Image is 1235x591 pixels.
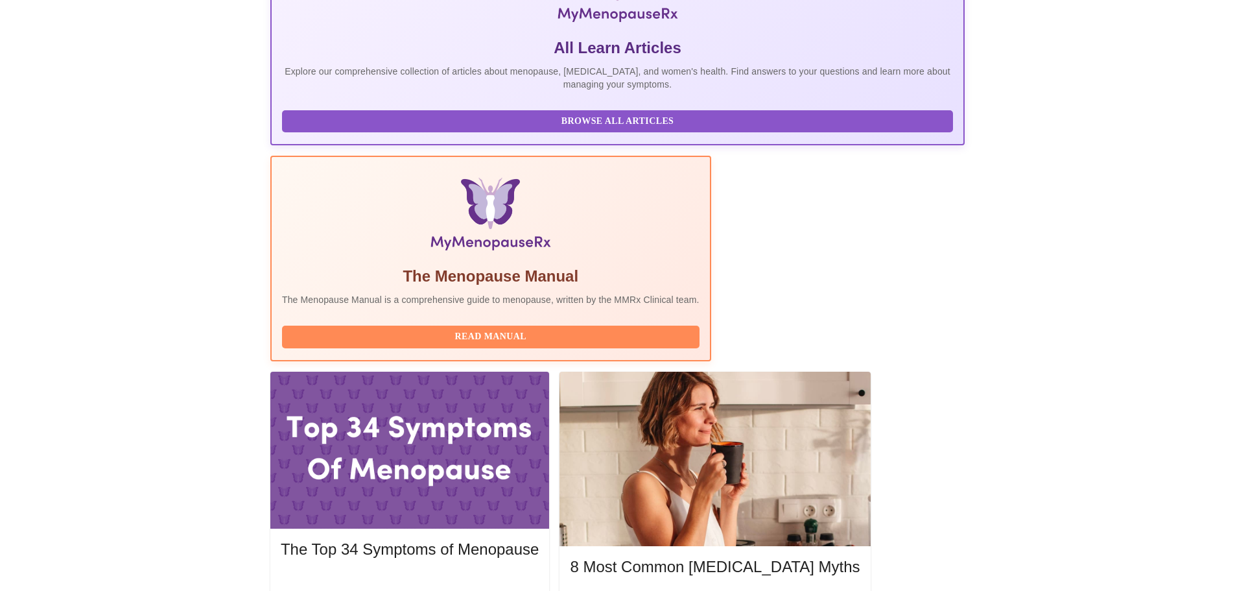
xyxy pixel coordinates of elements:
img: Menopause Manual [348,178,633,256]
h5: All Learn Articles [282,38,953,58]
span: Browse All Articles [295,114,940,130]
a: Read More [281,576,542,587]
h5: 8 Most Common [MEDICAL_DATA] Myths [570,557,860,577]
p: Explore our comprehensive collection of articles about menopause, [MEDICAL_DATA], and women's hea... [282,65,953,91]
h5: The Top 34 Symptoms of Menopause [281,539,539,560]
p: The Menopause Manual is a comprehensive guide to menopause, written by the MMRx Clinical team. [282,293,700,306]
span: Read More [294,575,526,591]
h5: The Menopause Manual [282,266,700,287]
span: Read Manual [295,329,687,345]
a: Browse All Articles [282,115,956,126]
button: Browse All Articles [282,110,953,133]
button: Read Manual [282,326,700,348]
a: Read Manual [282,330,703,341]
